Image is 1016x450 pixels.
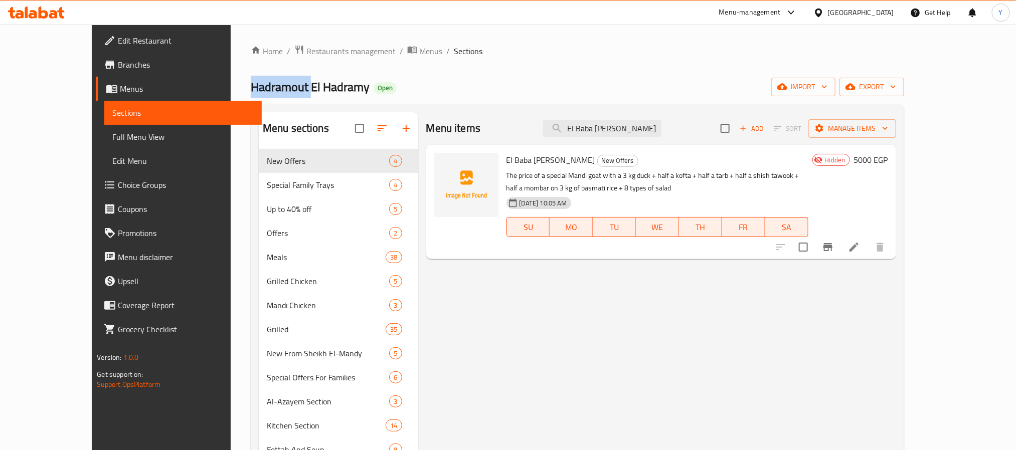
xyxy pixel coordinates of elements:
a: Full Menu View [104,125,261,149]
div: Special Family Trays4 [259,173,418,197]
span: New From Sheikh El-Mandy [267,347,390,359]
span: TH [683,220,718,235]
a: Menus [96,77,261,101]
button: Add section [394,116,418,140]
a: Edit Menu [104,149,261,173]
a: Menus [407,45,442,58]
span: Menus [419,45,442,57]
span: 38 [386,253,401,262]
span: Mandi Chicken [267,299,390,311]
span: Menus [120,83,253,95]
span: Get support on: [97,368,143,381]
span: Open [374,84,397,92]
span: Branches [118,59,253,71]
span: 5 [390,349,401,358]
span: Restaurants management [306,45,396,57]
span: Full Menu View [112,131,253,143]
div: items [386,323,402,335]
span: Meals [267,251,386,263]
a: Support.OpsPlatform [97,378,160,391]
span: Hidden [821,155,850,165]
span: Grocery Checklist [118,323,253,335]
a: Promotions [96,221,261,245]
span: 35 [386,325,401,334]
a: Branches [96,53,261,77]
div: New Offers [597,155,638,167]
button: TU [593,217,636,237]
button: export [839,78,904,96]
span: Grilled [267,323,386,335]
div: items [389,203,402,215]
div: items [389,371,402,383]
a: Choice Groups [96,173,261,197]
div: items [389,155,402,167]
span: 3 [390,301,401,310]
span: Sort sections [370,116,394,140]
span: Manage items [816,122,888,135]
span: Select section [715,118,736,139]
input: search [543,120,661,137]
span: Kitchen Section [267,419,386,431]
div: New Offers [267,155,390,167]
a: Edit menu item [848,241,860,253]
p: The price of a special Mandi goat with a 3 kg duck + half a kofta + half a tarb + half a shish ta... [506,169,808,194]
span: SU [511,220,546,235]
li: / [287,45,290,57]
span: [DATE] 10:05 AM [516,198,571,208]
span: Add item [736,121,768,136]
span: TU [597,220,632,235]
button: SA [765,217,808,237]
span: 2 [390,229,401,238]
div: Mandi Chicken3 [259,293,418,317]
span: 14 [386,421,401,430]
div: Offers [267,227,390,239]
button: MO [550,217,593,237]
div: Menu-management [719,7,781,19]
div: Offers2 [259,221,418,245]
span: Edit Restaurant [118,35,253,47]
div: Grilled Chicken5 [259,269,418,293]
button: SU [506,217,550,237]
span: Select all sections [349,118,370,139]
h6: 5000 EGP [854,153,888,167]
a: Edit Restaurant [96,29,261,53]
span: Coupons [118,203,253,215]
a: Sections [104,101,261,125]
span: 1.0.0 [123,351,139,364]
div: New From Sheikh El-Mandy5 [259,341,418,365]
span: New Offers [598,155,638,166]
span: Up to 40% off [267,203,390,215]
div: Kitchen Section14 [259,413,418,437]
span: 4 [390,156,401,166]
li: / [446,45,450,57]
div: items [386,419,402,431]
span: WE [640,220,675,235]
div: items [389,395,402,407]
span: export [848,81,896,93]
span: Grilled Chicken [267,275,390,287]
div: New Offers4 [259,149,418,173]
div: Open [374,82,397,94]
span: import [779,81,827,93]
div: [GEOGRAPHIC_DATA] [828,7,894,18]
div: Up to 40% off5 [259,197,418,221]
a: Upsell [96,269,261,293]
div: items [389,275,402,287]
a: Coverage Report [96,293,261,317]
a: Restaurants management [294,45,396,58]
li: / [400,45,403,57]
span: SA [769,220,804,235]
a: Grocery Checklist [96,317,261,341]
span: 4 [390,180,401,190]
button: delete [868,235,892,259]
a: Home [251,45,283,57]
span: FR [726,220,761,235]
a: Menu disclaimer [96,245,261,269]
span: Select to update [793,237,814,258]
span: Special Family Trays [267,179,390,191]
